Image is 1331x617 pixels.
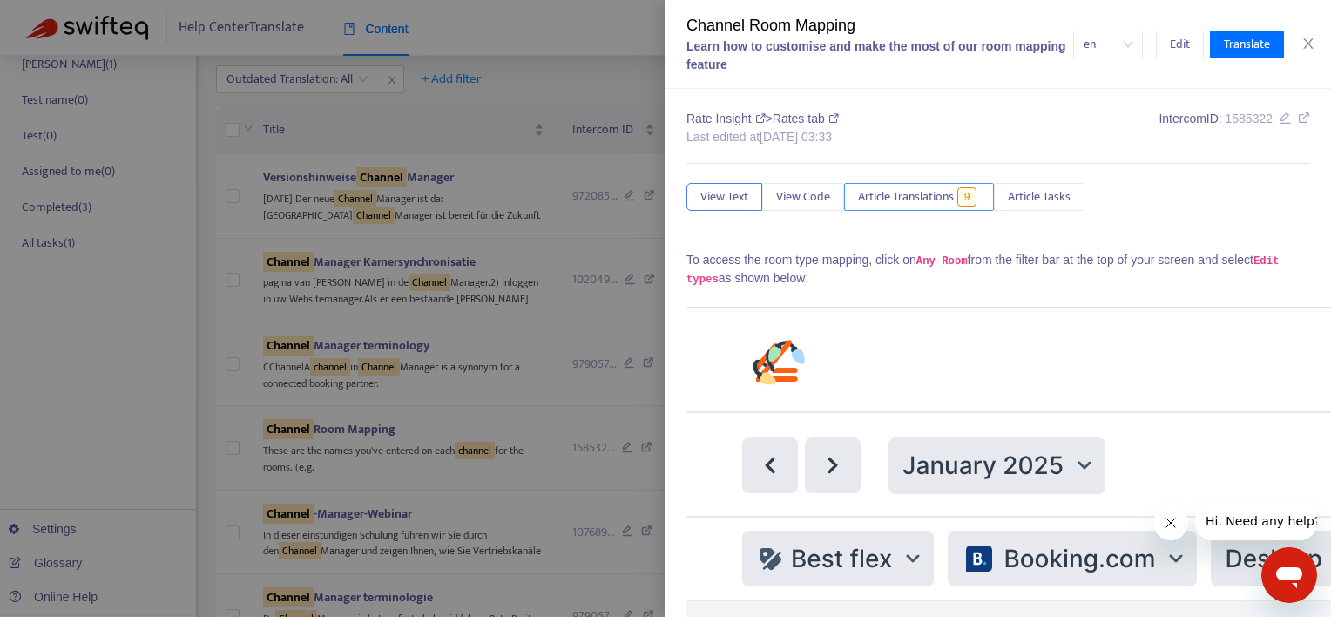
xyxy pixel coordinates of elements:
[686,183,762,211] button: View Text
[1210,31,1284,58] button: Translate
[1261,547,1317,603] iframe: Button to launch messaging window
[957,187,977,207] span: 9
[1008,187,1071,207] span: Article Tasks
[858,187,954,207] span: Article Translations
[686,37,1073,74] div: Learn how to customise and make the most of our room mapping feature
[1159,110,1310,146] div: Intercom ID:
[1301,37,1315,51] span: close
[1084,31,1132,58] span: en
[1156,31,1204,58] button: Edit
[1153,505,1188,540] iframe: Close message
[686,112,773,125] span: Rate Insight >
[686,128,839,146] div: Last edited at [DATE] 03:33
[1224,35,1270,54] span: Translate
[773,112,839,125] span: Rates tab
[994,183,1084,211] button: Article Tasks
[762,183,844,211] button: View Code
[844,183,994,211] button: Article Translations9
[1170,35,1190,54] span: Edit
[1195,502,1317,540] iframe: Message from company
[1296,36,1321,52] button: Close
[916,255,968,268] code: Any Room
[776,187,830,207] span: View Code
[10,12,125,26] span: Hi. Need any help?
[700,187,748,207] span: View Text
[686,251,1310,288] p: To access the room type mapping, click on from the filter bar at the top of your screen and selec...
[686,14,1073,37] div: Channel Room Mapping
[1225,112,1273,125] span: 1585322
